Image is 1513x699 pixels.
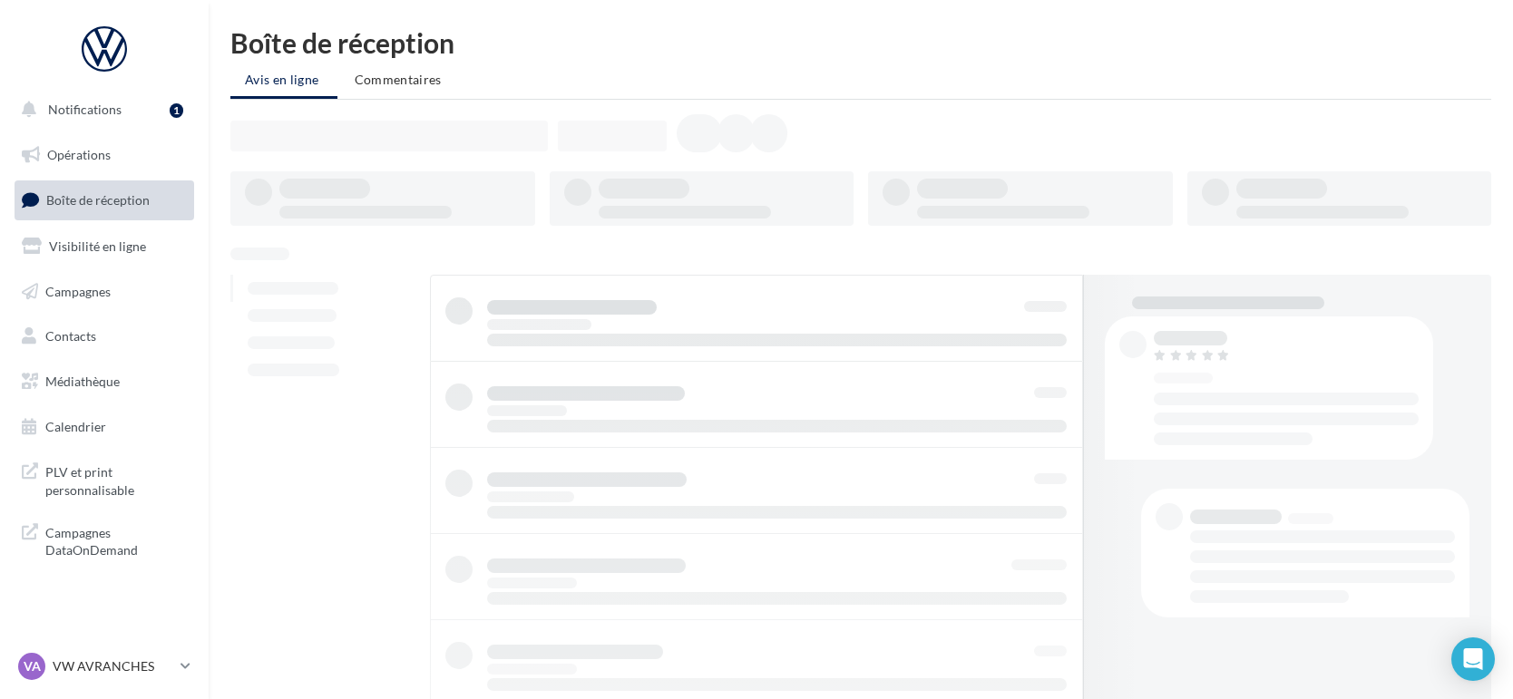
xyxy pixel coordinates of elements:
span: Notifications [48,102,122,117]
span: Contacts [45,328,96,344]
a: Campagnes [11,273,198,311]
span: Médiathèque [45,374,120,389]
a: Contacts [11,317,198,355]
p: VW AVRANCHES [53,657,173,675]
button: Notifications 1 [11,91,190,129]
span: VA [24,657,41,675]
a: Campagnes DataOnDemand [11,513,198,567]
span: Campagnes [45,283,111,298]
a: PLV et print personnalisable [11,452,198,506]
span: PLV et print personnalisable [45,460,187,499]
div: Open Intercom Messenger [1451,637,1495,681]
div: Boîte de réception [230,29,1491,56]
a: Opérations [11,136,198,174]
span: Calendrier [45,419,106,434]
a: VA VW AVRANCHES [15,649,194,684]
div: 1 [170,103,183,118]
span: Boîte de réception [46,192,150,208]
span: Visibilité en ligne [49,238,146,254]
span: Commentaires [355,72,442,87]
span: Campagnes DataOnDemand [45,520,187,559]
a: Visibilité en ligne [11,228,198,266]
a: Médiathèque [11,363,198,401]
span: Opérations [47,147,111,162]
a: Calendrier [11,408,198,446]
a: Boîte de réception [11,180,198,219]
